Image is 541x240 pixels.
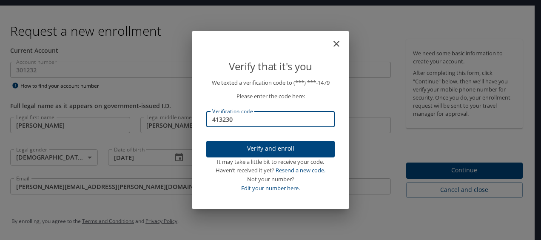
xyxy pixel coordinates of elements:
button: Verify and enroll [206,141,335,157]
p: We texted a verification code to (***) ***- 1479 [206,78,335,87]
div: It may take a little bit to receive your code. [206,157,335,166]
div: Haven’t received it yet? [206,166,335,175]
a: Resend a new code. [276,166,325,174]
a: Edit your number here. [241,184,300,192]
button: close [336,34,346,45]
span: Verify and enroll [213,143,328,154]
p: Please enter the code here: [206,92,335,101]
p: Verify that it's you [206,58,335,74]
div: Not your number? [206,175,335,184]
